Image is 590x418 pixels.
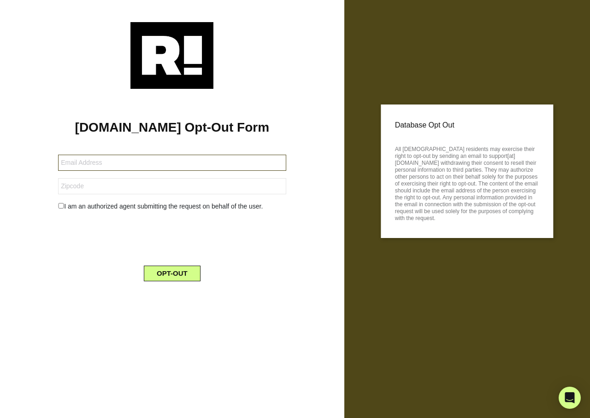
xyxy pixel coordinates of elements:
p: Database Opt Out [395,118,539,132]
div: I am an authorized agent submitting the request on behalf of the user. [51,202,293,211]
input: Email Address [58,155,286,171]
h1: [DOMAIN_NAME] Opt-Out Form [14,120,330,135]
div: Open Intercom Messenger [559,387,581,409]
input: Zipcode [58,178,286,194]
img: Retention.com [130,22,213,89]
p: All [DEMOGRAPHIC_DATA] residents may exercise their right to opt-out by sending an email to suppo... [395,143,539,222]
iframe: reCAPTCHA [102,219,242,255]
button: OPT-OUT [144,266,201,281]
